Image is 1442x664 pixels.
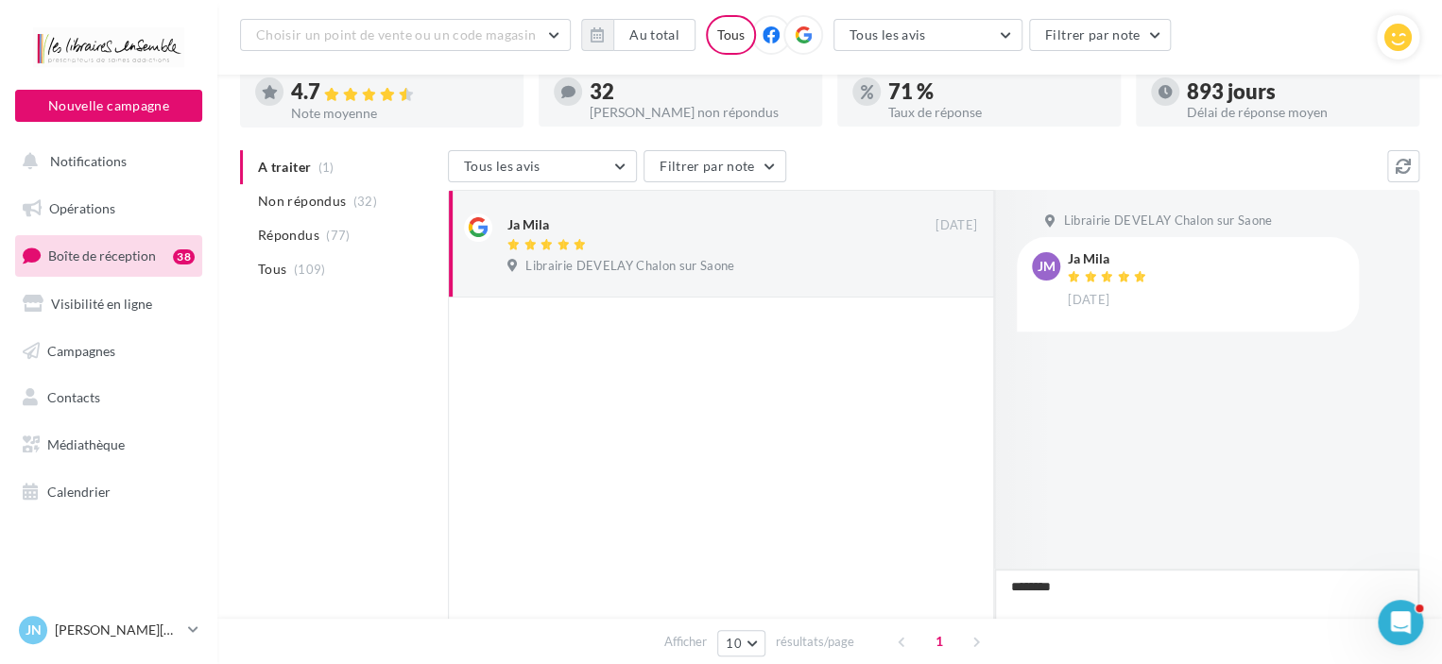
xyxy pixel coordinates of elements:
[1029,19,1172,51] button: Filtrer par note
[240,19,571,51] button: Choisir un point de vente ou un code magasin
[49,200,115,216] span: Opérations
[590,106,807,119] div: [PERSON_NAME] non répondus
[11,284,206,324] a: Visibilité en ligne
[326,228,350,243] span: (77)
[888,81,1106,102] div: 71 %
[173,249,195,264] div: 38
[1187,106,1404,119] div: Délai de réponse moyen
[353,194,377,209] span: (32)
[258,226,319,245] span: Répondus
[15,90,202,122] button: Nouvelle campagne
[464,158,541,174] span: Tous les avis
[11,472,206,512] a: Calendrier
[258,260,286,279] span: Tous
[581,19,695,51] button: Au total
[11,235,206,276] a: Boîte de réception38
[1068,252,1151,265] div: Ja Mila
[48,247,156,264] span: Boîte de réception
[924,626,954,656] span: 1
[11,142,198,181] button: Notifications
[706,15,756,55] div: Tous
[525,258,734,275] span: Librairie DEVELAY Chalon sur Saone
[26,621,42,639] span: JN
[850,26,926,43] span: Tous les avis
[613,19,695,51] button: Au total
[936,217,977,234] span: [DATE]
[11,425,206,465] a: Médiathèque
[47,342,115,358] span: Campagnes
[15,612,202,648] a: JN [PERSON_NAME][DATE]
[507,215,549,234] div: Ja Mila
[888,106,1106,119] div: Taux de réponse
[717,630,765,656] button: 10
[448,150,637,182] button: Tous les avis
[776,633,854,651] span: résultats/page
[47,389,100,405] span: Contacts
[294,262,326,277] span: (109)
[833,19,1022,51] button: Tous les avis
[11,189,206,229] a: Opérations
[1068,292,1109,309] span: [DATE]
[51,296,152,312] span: Visibilité en ligne
[11,332,206,371] a: Campagnes
[258,192,346,211] span: Non répondus
[1187,81,1404,102] div: 893 jours
[1378,600,1423,645] iframe: Intercom live chat
[291,107,508,120] div: Note moyenne
[291,81,508,103] div: 4.7
[644,150,786,182] button: Filtrer par note
[664,633,707,651] span: Afficher
[47,436,125,452] span: Médiathèque
[1063,213,1272,230] span: Librairie DEVELAY Chalon sur Saone
[47,484,111,500] span: Calendrier
[256,26,536,43] span: Choisir un point de vente ou un code magasin
[1038,257,1056,276] span: JM
[726,636,742,651] span: 10
[11,378,206,417] a: Contacts
[55,621,180,639] p: [PERSON_NAME][DATE]
[590,81,807,102] div: 32
[50,153,127,169] span: Notifications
